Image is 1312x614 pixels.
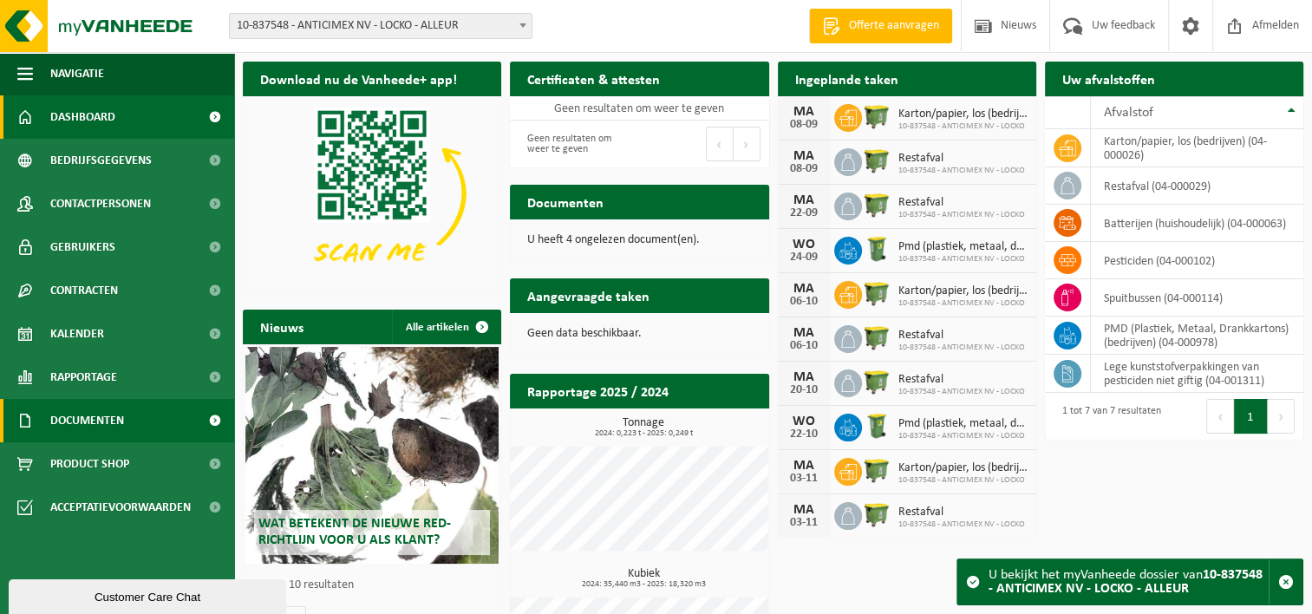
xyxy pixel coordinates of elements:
[898,461,1028,475] span: Karton/papier, los (bedrijven)
[50,52,104,95] span: Navigatie
[898,506,1025,519] span: Restafval
[734,127,760,161] button: Next
[243,310,321,343] h2: Nieuws
[862,455,891,485] img: WB-1100-HPE-GN-50
[510,185,621,219] h2: Documenten
[1104,106,1153,120] span: Afvalstof
[898,166,1025,176] span: 10-837548 - ANTICIMEX NV - LOCKO
[862,323,891,352] img: WB-1100-HPE-GN-50
[778,62,916,95] h2: Ingeplande taken
[50,312,104,356] span: Kalender
[706,127,734,161] button: Previous
[519,580,768,589] span: 2024: 35,440 m3 - 2025: 18,320 m3
[862,367,891,396] img: WB-1100-HPE-GN-50
[898,254,1028,265] span: 10-837548 - ANTICIMEX NV - LOCKO
[787,296,821,308] div: 06-10
[787,459,821,473] div: MA
[230,14,532,38] span: 10-837548 - ANTICIMEX NV - LOCKO - ALLEUR
[898,284,1028,298] span: Karton/papier, los (bedrijven)
[862,190,891,219] img: WB-1100-HPE-GN-50
[243,96,501,291] img: Download de VHEPlus App
[50,486,191,529] span: Acceptatievoorwaarden
[1054,397,1161,435] div: 1 tot 7 van 7 resultaten
[9,576,290,614] iframe: chat widget
[989,568,1263,596] strong: 10-837548 - ANTICIMEX NV - LOCKO - ALLEUR
[787,326,821,340] div: MA
[862,278,891,308] img: WB-1100-HPE-GN-50
[862,411,891,441] img: WB-0240-HPE-GN-50
[989,559,1269,604] div: U bekijkt het myVanheede dossier van
[510,278,667,312] h2: Aangevraagde taken
[898,152,1025,166] span: Restafval
[787,207,821,219] div: 22-09
[787,340,821,352] div: 06-10
[1234,399,1268,434] button: 1
[787,370,821,384] div: MA
[898,387,1025,397] span: 10-837548 - ANTICIMEX NV - LOCKO
[898,298,1028,309] span: 10-837548 - ANTICIMEX NV - LOCKO
[898,431,1028,441] span: 10-837548 - ANTICIMEX NV - LOCKO
[640,408,767,442] a: Bekijk rapportage
[1091,205,1303,242] td: batterijen (huishoudelijk) (04-000063)
[527,234,751,246] p: U heeft 4 ongelezen document(en).
[1206,399,1234,434] button: Previous
[50,356,117,399] span: Rapportage
[845,17,943,35] span: Offerte aanvragen
[898,417,1028,431] span: Pmd (plastiek, metaal, drankkartons) (bedrijven)
[229,13,532,39] span: 10-837548 - ANTICIMEX NV - LOCKO - ALLEUR
[258,517,451,547] span: Wat betekent de nieuwe RED-richtlijn voor u als klant?
[50,269,118,312] span: Contracten
[862,101,891,131] img: WB-1100-HPE-GN-50
[787,473,821,485] div: 03-11
[898,240,1028,254] span: Pmd (plastiek, metaal, drankkartons) (bedrijven)
[1091,317,1303,355] td: PMD (Plastiek, Metaal, Drankkartons) (bedrijven) (04-000978)
[510,62,677,95] h2: Certificaten & attesten
[1045,62,1172,95] h2: Uw afvalstoffen
[787,503,821,517] div: MA
[50,225,115,269] span: Gebruikers
[898,343,1025,353] span: 10-837548 - ANTICIMEX NV - LOCKO
[787,415,821,428] div: WO
[1091,355,1303,393] td: Lege kunststofverpakkingen van pesticiden niet giftig (04-001311)
[898,329,1025,343] span: Restafval
[1091,167,1303,205] td: restafval (04-000029)
[809,9,952,43] a: Offerte aanvragen
[898,373,1025,387] span: Restafval
[787,119,821,131] div: 08-09
[1091,279,1303,317] td: spuitbussen (04-000114)
[392,310,499,344] a: Alle artikelen
[50,139,152,182] span: Bedrijfsgegevens
[1091,242,1303,279] td: pesticiden (04-000102)
[519,429,768,438] span: 2024: 0,223 t - 2025: 0,249 t
[1091,129,1303,167] td: karton/papier, los (bedrijven) (04-000026)
[787,105,821,119] div: MA
[50,399,124,442] span: Documenten
[787,384,821,396] div: 20-10
[243,62,474,95] h2: Download nu de Vanheede+ app!
[787,193,821,207] div: MA
[519,125,630,163] div: Geen resultaten om weer te geven
[510,374,686,408] h2: Rapportage 2025 / 2024
[787,163,821,175] div: 08-09
[50,95,115,139] span: Dashboard
[787,149,821,163] div: MA
[898,108,1028,121] span: Karton/papier, los (bedrijven)
[898,210,1025,220] span: 10-837548 - ANTICIMEX NV - LOCKO
[245,347,499,564] a: Wat betekent de nieuwe RED-richtlijn voor u als klant?
[898,196,1025,210] span: Restafval
[50,182,151,225] span: Contactpersonen
[787,282,821,296] div: MA
[898,121,1028,132] span: 10-837548 - ANTICIMEX NV - LOCKO
[519,417,768,438] h3: Tonnage
[898,519,1025,530] span: 10-837548 - ANTICIMEX NV - LOCKO
[787,238,821,251] div: WO
[527,328,751,340] p: Geen data beschikbaar.
[862,146,891,175] img: WB-1100-HPE-GN-50
[519,568,768,589] h3: Kubiek
[787,251,821,264] div: 24-09
[898,475,1028,486] span: 10-837548 - ANTICIMEX NV - LOCKO
[1268,399,1295,434] button: Next
[787,517,821,529] div: 03-11
[862,500,891,529] img: WB-1100-HPE-GN-50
